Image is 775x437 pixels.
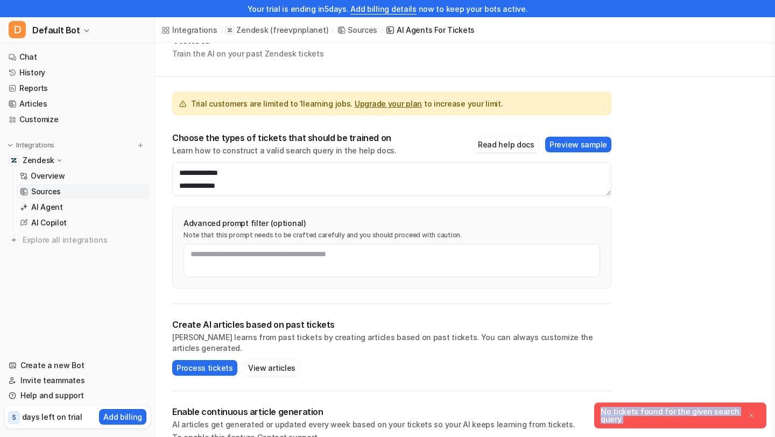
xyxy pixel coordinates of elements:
a: Sources [16,184,150,199]
button: View articles [244,360,300,376]
div: The team will be back 🕒 [17,148,168,169]
a: Explore all integrations [4,232,150,248]
button: go back [7,4,27,25]
button: Emoji picker [17,353,25,361]
img: Zendesk [11,157,17,164]
div: AI Agents for tickets [397,24,475,36]
span: / [332,25,334,35]
a: Invite teammates [4,373,150,388]
button: Close [744,407,760,424]
span: Trial customers are limited to 1 learning jobs. to increase your limit. [191,98,503,109]
a: Articles [4,96,150,111]
a: Reports [4,81,150,96]
p: Overview [31,171,65,181]
button: Preview sample [545,137,611,152]
a: Chat [4,50,150,65]
div: You’ll get replies here and in your email:✉️[PERSON_NAME][EMAIL_ADDRESS][DOMAIN_NAME]The team wil... [9,94,177,176]
p: Create AI articles based on past tickets [172,319,611,330]
p: [PERSON_NAME] learns from past tickets by creating articles based on past tickets. You can always... [172,332,611,354]
a: Add billing details [350,4,417,13]
a: Integrations [161,24,217,36]
button: Process tickets [172,360,237,376]
img: explore all integrations [9,235,19,245]
div: hi [182,62,207,86]
img: expand menu [6,142,14,149]
p: Choose the types of tickets that should be trained on [172,132,397,143]
a: Customize [4,112,150,127]
a: Overview [16,168,150,184]
h1: Operator [52,10,90,18]
div: Operator says… [9,94,207,200]
span: Explore all integrations [23,231,146,249]
button: Home [168,4,189,25]
b: Later [DATE] [26,159,80,168]
p: Enable continuous article generation [172,406,611,417]
p: AI Copilot [31,217,67,228]
span: Default Bot [32,23,80,38]
p: AI Agent [31,202,63,213]
b: [PERSON_NAME][EMAIL_ADDRESS][DOMAIN_NAME] [17,122,164,142]
a: AI Agent [16,200,150,215]
img: Profile image for Operator [31,6,48,23]
span: D [9,21,26,38]
button: Send a message… [185,348,202,365]
p: Zendesk [236,25,268,36]
p: AI articles get generated or updated every week based on your tickets so your AI keeps learning f... [172,419,611,430]
button: Integrations [4,140,58,151]
a: Help and support [4,388,150,403]
p: days left on trial [22,411,82,422]
p: Learn how to construct a valid search query in the help docs. [172,145,397,156]
div: hi [191,68,198,79]
a: History [4,65,150,80]
p: 5 [12,413,16,422]
a: Upgrade your plan [355,99,422,108]
p: Sources [31,186,61,197]
a: AI Agents for tickets [386,24,475,36]
a: Sources [337,24,377,36]
a: Zendesk(freevpnplanet) [226,25,328,36]
div: Sources [348,24,377,36]
p: ( freevpnplanet ) [270,25,328,36]
div: Integrations [172,24,217,36]
div: Diana says… [9,62,207,94]
span: / [221,25,223,35]
button: Read help docs [474,137,539,152]
div: You’ll get replies here and in your email: ✉️ [17,101,168,143]
p: Add billing [103,411,142,422]
p: Integrations [16,141,54,150]
img: menu_add.svg [137,142,144,149]
textarea: Message… [9,287,206,337]
a: Create a new Bot [4,358,150,373]
button: Add billing [99,409,146,425]
div: Operator • 1m ago [17,178,79,184]
p: Advanced prompt filter (optional) [184,218,600,229]
p: Zendesk [23,155,54,166]
p: Train the AI on your past Zendesk tickets [172,48,324,59]
div: Close [189,4,208,24]
div: No tickets found for the given search query [601,408,741,423]
p: Note that this prompt needs to be crafted carefully and you should proceed with caution. [184,231,600,239]
span: / [381,25,383,35]
a: AI Copilot [16,215,150,230]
